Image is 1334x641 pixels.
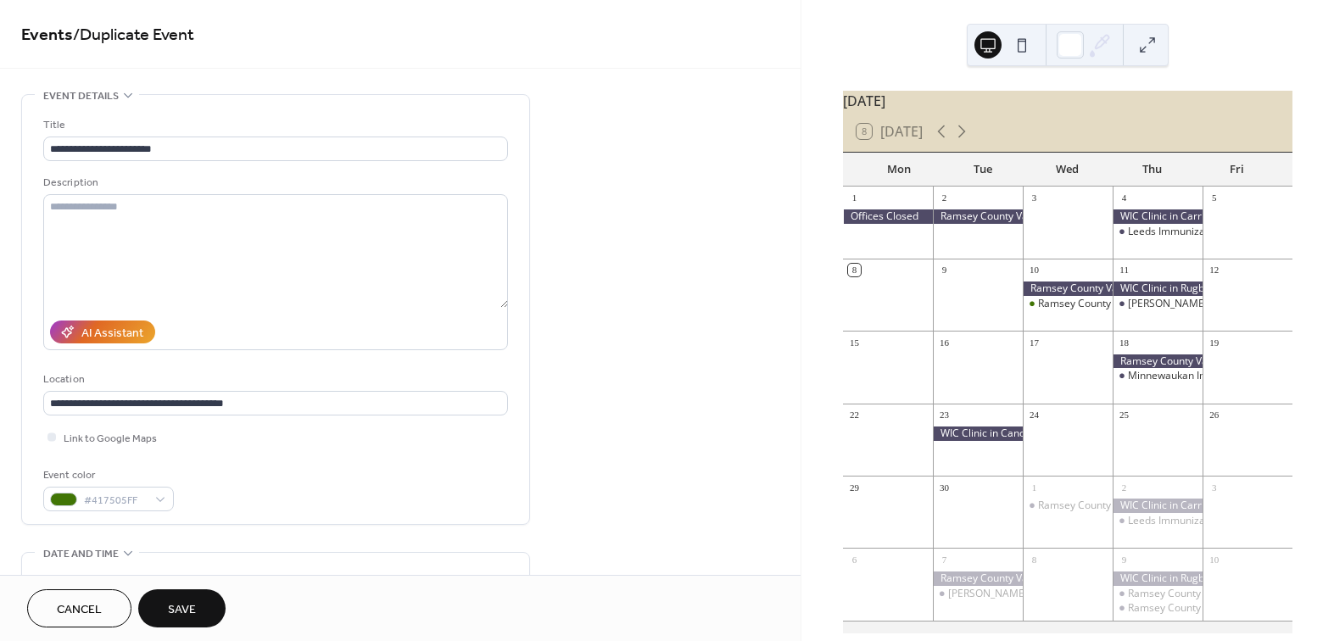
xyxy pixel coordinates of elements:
[1113,571,1203,586] div: WIC Clinic in Rugby
[938,553,951,566] div: 7
[1028,336,1041,348] div: 17
[933,209,1023,224] div: Ramsey County Vaccine Clinic
[138,589,226,627] button: Save
[933,587,1023,601] div: Maddock Immunization Clinic
[1118,409,1130,421] div: 25
[933,571,1023,586] div: Ramsey County Vaccine Clinic
[1113,499,1203,513] div: WIC Clinic in Carrington
[1128,369,1289,383] div: Minnewaukan Immunization Clinic
[1038,297,1155,311] div: Ramsey County Flu Clinic
[284,574,332,592] div: End date
[1113,601,1203,616] div: Ramsey County Flu Clinic
[1118,336,1130,348] div: 18
[1110,153,1195,187] div: Thu
[1208,409,1220,421] div: 26
[1128,514,1251,528] div: Leeds Immunization Clinic
[50,320,155,343] button: AI Assistant
[1208,264,1220,276] div: 12
[1128,601,1245,616] div: Ramsey County Flu Clinic
[43,116,505,134] div: Title
[27,589,131,627] button: Cancel
[1113,209,1203,224] div: WIC Clinic in Carrington
[1128,297,1303,311] div: [PERSON_NAME] Immunization Clinic
[81,325,143,343] div: AI Assistant
[1118,264,1130,276] div: 11
[1113,369,1203,383] div: Minnewaukan Immunization Clinic
[843,91,1292,111] div: [DATE]
[43,466,170,484] div: Event color
[1028,553,1041,566] div: 8
[1023,281,1113,296] div: Ramsey County Vaccine Clinic
[1028,264,1041,276] div: 10
[84,492,147,510] span: #417505FF
[843,209,933,224] div: Offices Closed
[848,481,861,493] div: 29
[848,264,861,276] div: 8
[848,409,861,421] div: 22
[848,192,861,204] div: 1
[1023,297,1113,311] div: Ramsey County Flu Clinic
[848,553,861,566] div: 6
[1128,587,1245,601] div: Ramsey County Flu Clinic
[43,574,96,592] div: Start date
[1208,481,1220,493] div: 3
[1113,225,1203,239] div: Leeds Immunization Clinic
[1118,192,1130,204] div: 4
[940,153,1025,187] div: Tue
[43,545,119,563] span: Date and time
[64,430,157,448] span: Link to Google Maps
[1113,514,1203,528] div: Leeds Immunization Clinic
[1023,499,1113,513] div: Ramsey County Flu Clinic
[1113,587,1203,601] div: Ramsey County Flu Clinic
[848,336,861,348] div: 15
[1208,336,1220,348] div: 19
[43,174,505,192] div: Description
[1113,281,1203,296] div: WIC Clinic in Rugby
[1113,354,1203,369] div: Ramsey County Vaccine Clinic
[933,426,1023,441] div: WIC Clinic in Cando
[43,371,505,388] div: Location
[1028,192,1041,204] div: 3
[1208,192,1220,204] div: 5
[1025,153,1110,187] div: Wed
[938,192,951,204] div: 2
[1194,153,1279,187] div: Fri
[57,601,102,619] span: Cancel
[1028,481,1041,493] div: 1
[938,481,951,493] div: 30
[857,153,941,187] div: Mon
[43,87,119,105] span: Event details
[1118,481,1130,493] div: 2
[1028,409,1041,421] div: 24
[1038,499,1155,513] div: Ramsey County Flu Clinic
[948,587,1123,601] div: [PERSON_NAME] Immunization Clinic
[168,601,196,619] span: Save
[938,409,951,421] div: 23
[73,19,194,52] span: / Duplicate Event
[1118,553,1130,566] div: 9
[938,336,951,348] div: 16
[1208,553,1220,566] div: 10
[1128,225,1251,239] div: Leeds Immunization Clinic
[938,264,951,276] div: 9
[21,19,73,52] a: Events
[1113,297,1203,311] div: Maddock Immunization Clinic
